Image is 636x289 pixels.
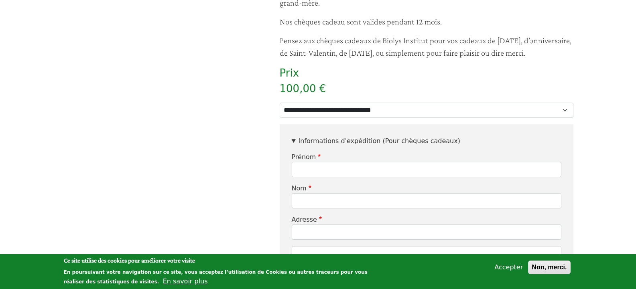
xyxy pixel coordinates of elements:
p: Pensez aux chèques cadeaux de Biolys Institut pour vos cadeaux de [DATE], d'anniversaire, de Sain... [280,34,573,59]
div: 100,00 € [280,81,573,97]
p: Nos chèques cadeau sont valides pendant 12 mois. [280,15,573,28]
h2: Ce site utilise des cookies pour améliorer votre visite [64,256,369,265]
summary: Informations d'expédition (Pour chèques cadeaux) [292,136,561,146]
label: Prénom [292,152,323,162]
p: En poursuivant votre navigation sur ce site, vous acceptez l’utilisation de Cookies ou autres tra... [64,269,368,285]
button: En savoir plus [163,277,208,286]
label: Nom [292,184,313,193]
button: Accepter [491,263,526,272]
label: Adresse [292,215,324,224]
div: Prix [280,65,573,81]
button: Non, merci. [528,261,570,274]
